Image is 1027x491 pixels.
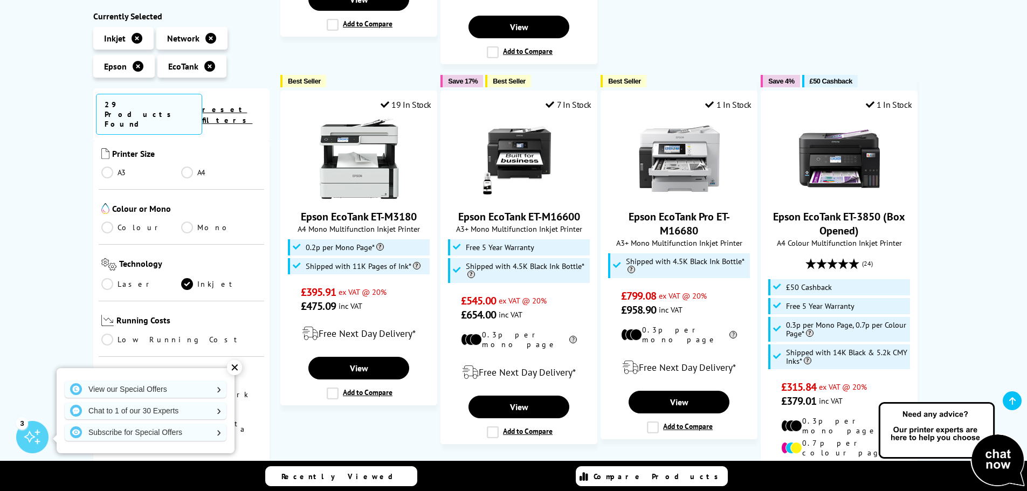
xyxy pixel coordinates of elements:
[306,243,384,252] span: 0.2p per Mono Page*
[181,222,261,233] a: Mono
[499,295,547,306] span: ex VAT @ 20%
[468,16,569,38] a: View
[112,148,262,161] span: Printer Size
[440,75,483,87] button: Save 17%
[381,99,431,110] div: 19 In Stock
[101,167,182,178] a: A3
[306,262,421,271] span: Shipped with 11K Pages of Ink*
[629,210,730,238] a: Epson EcoTank Pro ET-M16680
[761,75,799,87] button: Save 4%
[786,283,832,292] span: £50 Cashback
[499,309,522,320] span: inc VAT
[101,148,109,159] img: Printer Size
[773,210,905,238] a: Epson EcoTank ET-3850 (Box Opened)
[112,203,262,216] span: Colour or Mono
[659,291,707,301] span: ex VAT @ 20%
[458,210,580,224] a: Epson EcoTank ET-M16600
[802,75,858,87] button: £50 Cashback
[265,466,417,486] a: Recently Viewed
[799,190,880,201] a: Epson EcoTank ET-3850 (Box Opened)
[339,301,362,311] span: inc VAT
[621,325,737,344] li: 0.3p per mono page
[606,352,752,383] div: modal_delivery
[181,167,261,178] a: A4
[493,77,526,85] span: Best Seller
[601,75,646,87] button: Best Seller
[168,61,198,72] span: EcoTank
[339,287,387,297] span: ex VAT @ 20%
[781,380,816,394] span: £315.84
[810,77,852,85] span: £50 Cashback
[862,253,873,274] span: (24)
[167,33,199,44] span: Network
[461,308,496,322] span: £654.00
[781,416,897,435] li: 0.3p per mono page
[65,381,226,398] a: View our Special Offers
[468,396,569,418] a: View
[647,421,713,433] label: Add to Compare
[101,203,109,214] img: Colour or Mono
[288,77,321,85] span: Best Seller
[16,417,28,429] div: 3
[446,224,591,234] span: A3+ Mono Multifunction Inkjet Printer
[799,118,880,199] img: Epson EcoTank ET-3850 (Box Opened)
[781,438,897,458] li: 0.7p per colour page
[705,99,752,110] div: 1 In Stock
[659,305,683,315] span: inc VAT
[280,75,326,87] button: Best Seller
[786,302,854,310] span: Free 5 Year Warranty
[626,257,748,274] span: Shipped with 4.5K Black Ink Bottle*
[594,472,724,481] span: Compare Products
[308,357,409,379] a: View
[819,382,867,392] span: ex VAT @ 20%
[866,99,912,110] div: 1 In Stock
[639,118,720,199] img: Epson EcoTank Pro ET-M16680
[876,400,1027,489] img: Open Live Chat window
[101,334,262,345] a: Low Running Cost
[93,11,270,22] div: Currently Selected
[479,190,560,201] a: Epson EcoTank ET-M16600
[781,394,816,408] span: £379.01
[621,289,656,303] span: £799.08
[466,262,588,279] span: Shipped with 4.5K Black Ink Bottle*
[101,315,114,326] img: Running Costs
[487,426,553,438] label: Add to Compare
[101,222,182,233] a: Colour
[466,243,534,252] span: Free 5 Year Warranty
[768,77,794,85] span: Save 4%
[606,238,752,248] span: A3+ Mono Multifunction Inkjet Printer
[485,75,531,87] button: Best Seller
[301,299,336,313] span: £475.09
[286,319,431,349] div: modal_delivery
[301,285,336,299] span: £395.91
[621,303,656,317] span: £958.90
[767,238,912,248] span: A4 Colour Multifunction Inkjet Printer
[104,33,126,44] span: Inkjet
[576,466,728,486] a: Compare Products
[629,391,729,413] a: View
[281,472,404,481] span: Recently Viewed
[202,105,252,125] a: reset filters
[786,348,908,365] span: Shipped with 14K Black & 5.2k CMY Inks*
[446,357,591,388] div: modal_delivery
[116,315,261,328] span: Running Costs
[96,94,203,135] span: 29 Products Found
[786,321,908,338] span: 0.3p per Mono Page, 0.7p per Colour Page*
[479,118,560,199] img: Epson EcoTank ET-M16600
[301,210,417,224] a: Epson EcoTank ET-M3180
[104,61,127,72] span: Epson
[319,190,399,201] a: Epson EcoTank ET-M3180
[65,402,226,419] a: Chat to 1 of our 30 Experts
[286,224,431,234] span: A4 Mono Multifunction Inkjet Printer
[608,77,641,85] span: Best Seller
[461,294,496,308] span: £545.00
[119,258,261,273] span: Technology
[65,424,226,441] a: Subscribe for Special Offers
[448,77,478,85] span: Save 17%
[101,278,182,290] a: Laser
[101,258,117,271] img: Technology
[639,190,720,201] a: Epson EcoTank Pro ET-M16680
[227,360,242,375] div: ✕
[327,388,392,399] label: Add to Compare
[319,118,399,199] img: Epson EcoTank ET-M3180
